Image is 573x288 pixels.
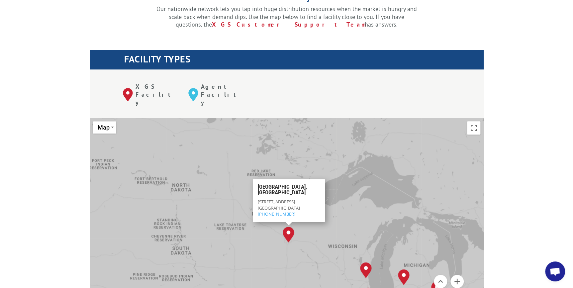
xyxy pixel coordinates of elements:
[212,21,365,28] a: XGS Customer Support Team
[136,83,178,106] p: XGS Facility
[98,124,110,131] span: Map
[545,261,565,281] div: Open chat
[93,121,116,134] button: Change map style
[257,205,300,211] span: [GEOGRAPHIC_DATA]
[317,182,322,186] span: Close
[257,199,295,205] span: [STREET_ADDRESS]
[398,269,410,285] div: Grand Rapids, MI
[450,275,464,288] button: Zoom in
[124,54,484,67] h1: FACILITY TYPES
[201,83,244,106] p: Agent Facility
[257,184,320,199] h3: [GEOGRAPHIC_DATA], [GEOGRAPHIC_DATA]
[467,121,480,135] button: Toggle fullscreen view
[257,211,295,217] a: [PHONE_NUMBER]
[156,5,417,29] p: Our nationwide network lets you tap into huge distribution resources when the market is hungry an...
[360,262,372,278] div: Milwaukee, WI
[434,275,447,288] button: Move up
[283,227,294,242] div: Minneapolis, MN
